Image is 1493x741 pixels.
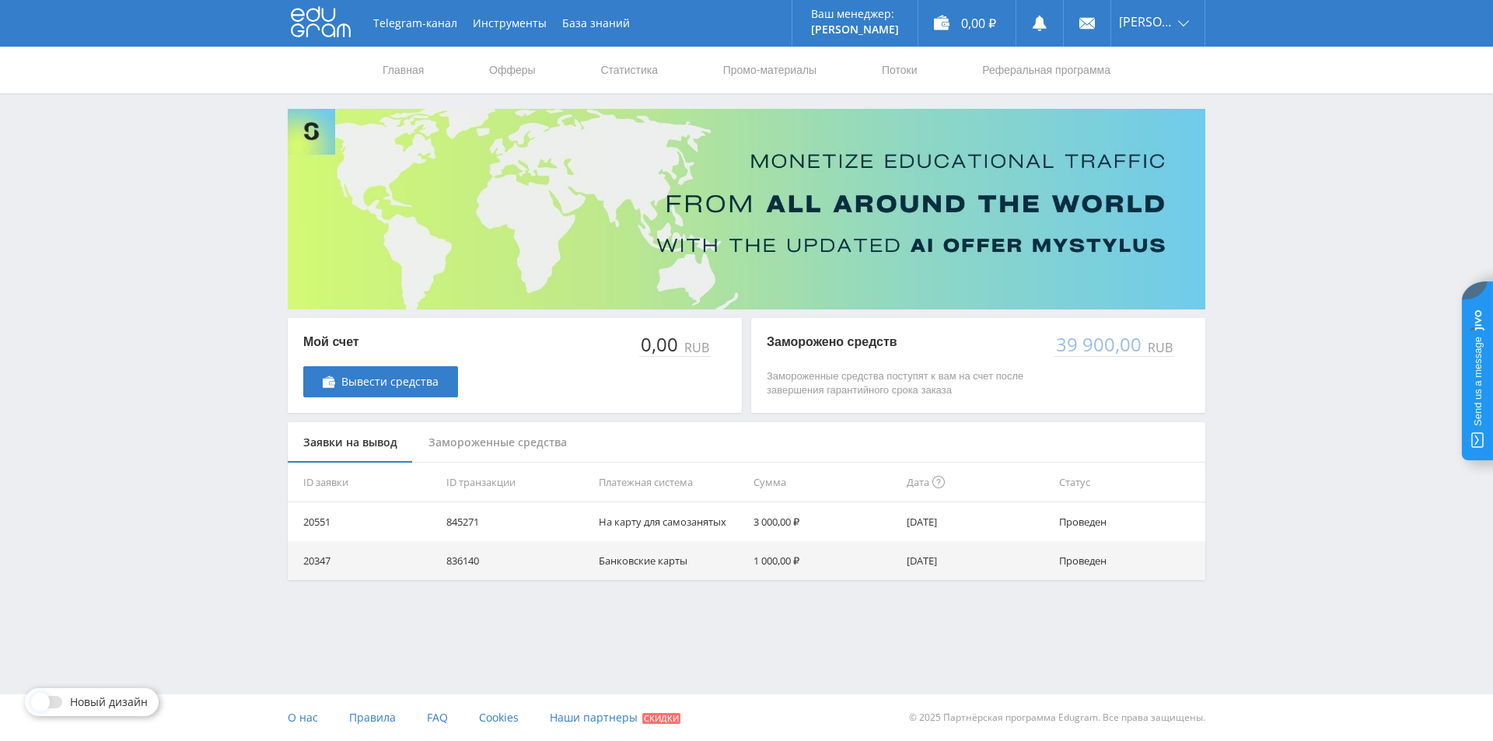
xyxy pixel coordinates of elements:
[1119,16,1173,28] span: [PERSON_NAME]
[1053,541,1205,580] td: Проведен
[288,109,1205,309] img: Banner
[1053,502,1205,541] td: Проведен
[479,694,519,741] a: Cookies
[642,713,680,724] span: Скидки
[639,334,681,355] div: 0,00
[427,694,448,741] a: FAQ
[440,463,593,502] th: ID транзакции
[747,502,900,541] td: 3 000,00 ₽
[1053,463,1205,502] th: Статус
[900,541,1053,580] td: [DATE]
[811,23,899,36] p: [PERSON_NAME]
[599,47,659,93] a: Статистика
[413,422,582,463] div: Замороженные средства
[440,502,593,541] td: 845271
[479,710,519,725] span: Cookies
[381,47,425,93] a: Главная
[288,463,440,502] th: ID заявки
[811,8,899,20] p: Ваш менеджер:
[440,541,593,580] td: 836140
[341,376,439,388] span: Вывести средства
[593,463,747,502] th: Платежная система
[900,463,1053,502] th: Дата
[303,334,458,351] p: Мой счет
[880,47,919,93] a: Потоки
[900,502,1053,541] td: [DATE]
[767,369,1039,397] p: Замороженные средства поступят к вам на счет после завершения гарантийного срока заказа
[1054,334,1145,355] div: 39 900,00
[747,541,900,580] td: 1 000,00 ₽
[550,710,638,725] span: Наши партнеры
[747,463,900,502] th: Сумма
[754,694,1205,741] div: © 2025 Партнёрская программа Edugram. Все права защищены.
[488,47,537,93] a: Офферы
[981,47,1112,93] a: Реферальная программа
[303,366,458,397] a: Вывести средства
[70,696,148,708] span: Новый дизайн
[288,422,413,463] div: Заявки на вывод
[593,541,747,580] td: Банковские карты
[550,694,680,741] a: Наши партнеры Скидки
[593,502,747,541] td: На карту для самозанятых
[288,502,440,541] td: 20551
[681,341,711,355] div: RUB
[722,47,818,93] a: Промо-материалы
[288,694,318,741] a: О нас
[427,710,448,725] span: FAQ
[288,710,318,725] span: О нас
[1145,341,1174,355] div: RUB
[288,541,440,580] td: 20347
[349,710,396,725] span: Правила
[767,334,1039,351] p: Заморожено средств
[349,694,396,741] a: Правила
